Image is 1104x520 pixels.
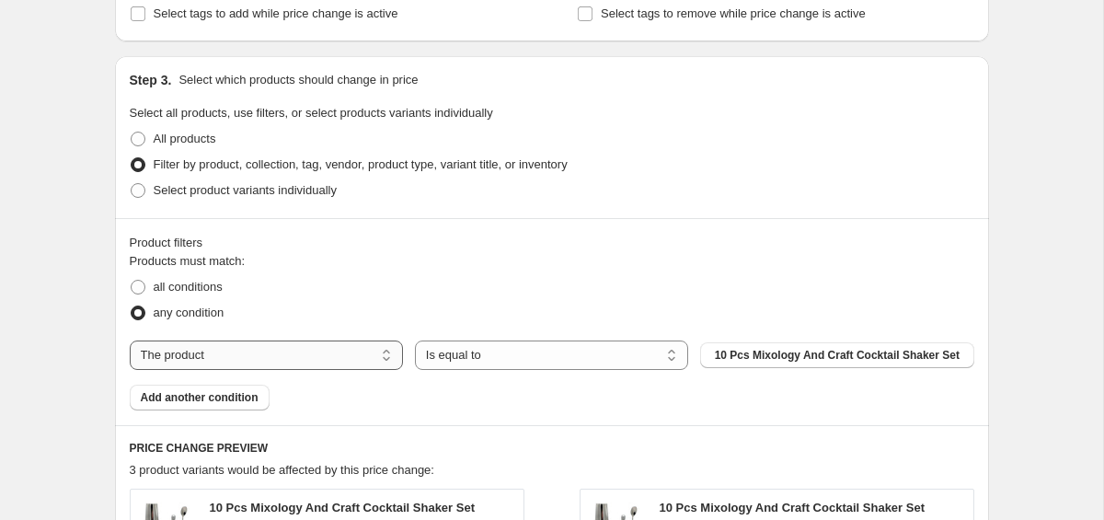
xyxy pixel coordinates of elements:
div: Product filters [130,234,974,252]
span: Add another condition [141,390,259,405]
span: 10 Pcs Mixology And Craft Cocktail Shaker Set [715,348,960,363]
span: Products must match: [130,254,246,268]
button: 10 Pcs Mixology And Craft Cocktail Shaker Set [700,342,973,368]
h2: Step 3. [130,71,172,89]
span: All products [154,132,216,145]
span: all conditions [154,280,223,294]
h6: PRICE CHANGE PREVIEW [130,441,974,456]
button: Add another condition [130,385,270,410]
span: Select all products, use filters, or select products variants individually [130,106,493,120]
span: Select tags to add while price change is active [154,6,398,20]
span: Select product variants individually [154,183,337,197]
span: 3 product variants would be affected by this price change: [130,463,434,477]
span: Filter by product, collection, tag, vendor, product type, variant title, or inventory [154,157,568,171]
p: Select which products should change in price [178,71,418,89]
span: Select tags to remove while price change is active [601,6,866,20]
span: any condition [154,306,224,319]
